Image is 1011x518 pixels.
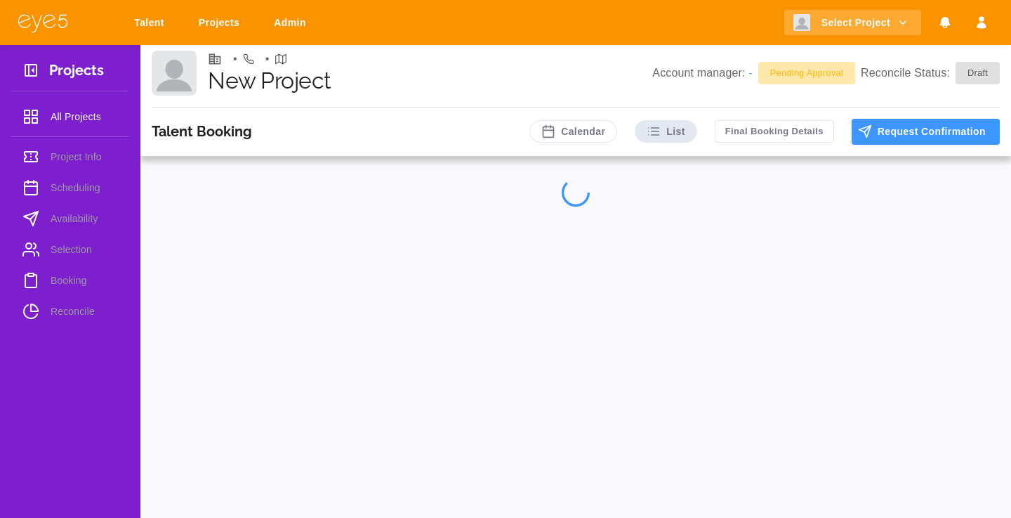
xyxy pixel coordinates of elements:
span: Draft [959,66,996,80]
img: Client logo [793,14,810,31]
a: All Projects [11,103,128,131]
img: eye5 [17,13,69,33]
button: List [635,120,697,143]
img: Client logo [152,51,197,96]
li: • [233,51,237,67]
button: Select Project [784,10,921,36]
a: Admin [265,10,320,36]
button: Final Booking Details [715,120,834,143]
button: Calendar [529,120,617,143]
a: - [748,67,752,79]
a: Talent [125,10,178,36]
h3: Talent Booking [152,123,252,140]
button: Notifications [932,10,958,36]
a: Projects [190,10,253,36]
span: All Projects [51,108,117,125]
p: Account manager: [652,65,752,82]
h1: New Project [208,67,652,94]
h3: Projects [49,62,104,84]
p: Reconcile Status: [861,62,1000,84]
button: Request Confirmation [852,119,1000,145]
span: Pending Approval [762,66,852,80]
li: • [265,51,270,67]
